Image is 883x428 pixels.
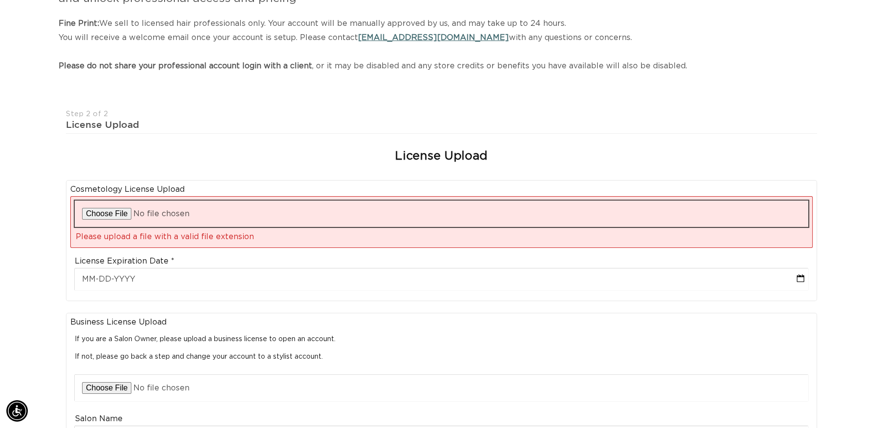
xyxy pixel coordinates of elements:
legend: Cosmetology License Upload [70,184,813,195]
legend: Business License Upload [70,317,813,327]
strong: Fine Print: [59,20,99,27]
h2: License Upload [395,149,487,164]
a: [EMAIL_ADDRESS][DOMAIN_NAME] [358,34,509,41]
iframe: Chat Widget [753,323,883,428]
label: License Expiration Date [75,256,174,266]
div: Accessibility Menu [6,400,28,422]
p: We sell to licensed hair professionals only. Your account will be manually approved by us, and ma... [59,17,824,73]
input: MM-DD-YYYY [75,268,808,290]
strong: Please do not share your professional account login with a client [59,62,312,70]
p: If you are a Salon Owner, please upload a business license to open an account. If not, please go ... [75,335,808,362]
label: Salon Name [75,414,123,424]
div: Please upload a file with a valid file extension [76,231,809,244]
div: Step 2 of 2 [66,110,817,119]
div: License Upload [66,119,817,131]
